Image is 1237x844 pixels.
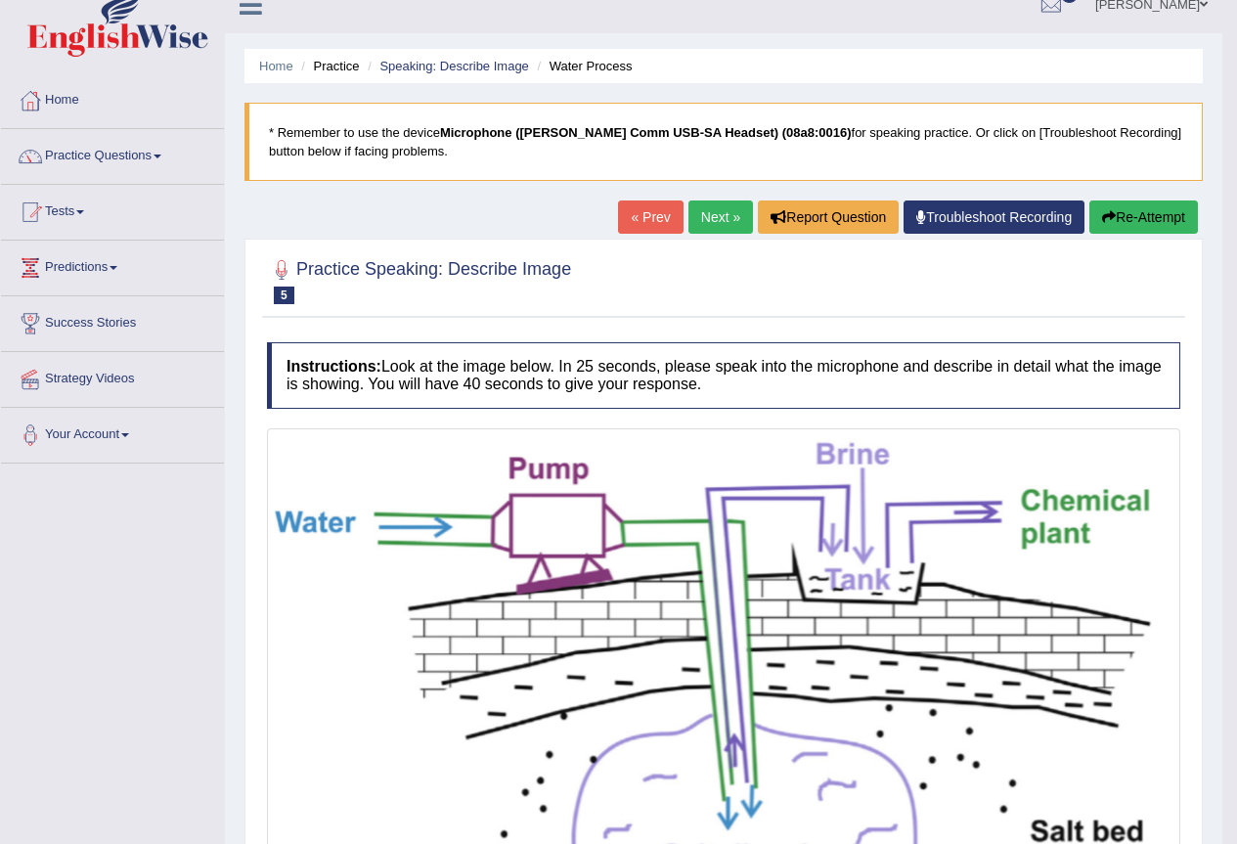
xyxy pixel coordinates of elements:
blockquote: * Remember to use the device for speaking practice. Or click on [Troubleshoot Recording] button b... [244,103,1203,181]
button: Report Question [758,200,899,234]
a: « Prev [618,200,683,234]
a: Home [1,73,224,122]
a: Practice Questions [1,129,224,178]
a: Tests [1,185,224,234]
span: 5 [274,287,294,304]
a: Success Stories [1,296,224,345]
a: Speaking: Describe Image [379,59,528,73]
a: Home [259,59,293,73]
b: Microphone ([PERSON_NAME] Comm USB-SA Headset) (08a8:0016) [440,125,852,140]
a: Your Account [1,408,224,457]
li: Water Process [532,57,632,75]
h4: Look at the image below. In 25 seconds, please speak into the microphone and describe in detail w... [267,342,1180,408]
a: Predictions [1,241,224,289]
li: Practice [296,57,359,75]
a: Troubleshoot Recording [904,200,1084,234]
b: Instructions: [287,358,381,375]
a: Next » [688,200,753,234]
a: Strategy Videos [1,352,224,401]
button: Re-Attempt [1089,200,1198,234]
h2: Practice Speaking: Describe Image [267,255,571,304]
